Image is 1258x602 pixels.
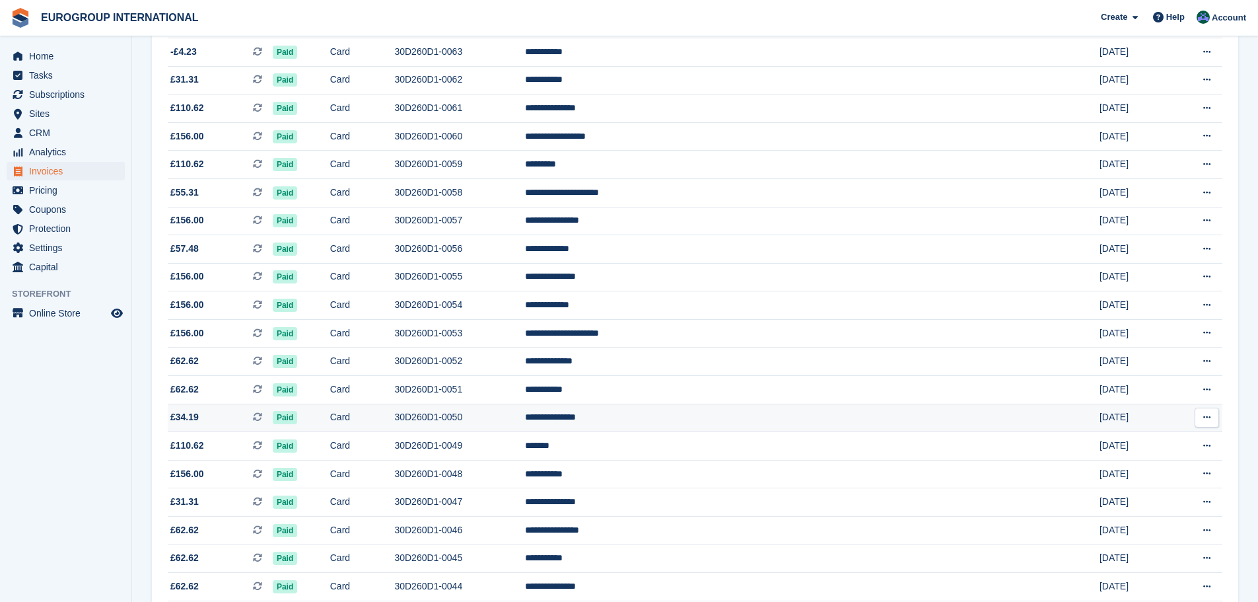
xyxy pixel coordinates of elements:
span: £57.48 [170,242,199,256]
td: 30D260D1-0048 [394,460,525,488]
span: £62.62 [170,354,199,368]
span: Account [1212,11,1246,24]
span: £156.00 [170,213,204,227]
span: Online Store [29,304,108,322]
span: Tasks [29,66,108,85]
td: [DATE] [1100,38,1170,66]
span: Paid [273,327,297,340]
td: [DATE] [1100,235,1170,264]
td: [DATE] [1100,404,1170,432]
td: Card [330,263,395,291]
td: Card [330,38,395,66]
span: Paid [273,355,297,368]
span: £110.62 [170,157,204,171]
span: Paid [273,439,297,453]
span: Paid [273,411,297,424]
td: [DATE] [1100,207,1170,235]
td: Card [330,207,395,235]
td: 30D260D1-0052 [394,348,525,376]
a: menu [7,104,125,123]
td: [DATE] [1100,545,1170,573]
td: 30D260D1-0055 [394,263,525,291]
a: menu [7,124,125,142]
span: £31.31 [170,495,199,509]
a: menu [7,162,125,180]
td: 30D260D1-0044 [394,573,525,601]
span: £156.00 [170,326,204,340]
span: Coupons [29,200,108,219]
span: Protection [29,219,108,238]
td: 30D260D1-0063 [394,38,525,66]
td: [DATE] [1100,291,1170,320]
span: Paid [273,102,297,115]
td: Card [330,488,395,517]
a: menu [7,304,125,322]
span: Paid [273,214,297,227]
span: Capital [29,258,108,276]
span: £34.19 [170,410,199,424]
td: Card [330,66,395,94]
span: Paid [273,524,297,537]
span: -£4.23 [170,45,197,59]
a: menu [7,239,125,257]
td: [DATE] [1100,432,1170,461]
img: Lauren Thompson [1197,11,1210,24]
span: Paid [273,552,297,565]
td: [DATE] [1100,94,1170,123]
td: 30D260D1-0046 [394,517,525,545]
span: £55.31 [170,186,199,200]
span: £156.00 [170,270,204,283]
span: Sites [29,104,108,123]
td: 30D260D1-0059 [394,151,525,179]
span: Create [1101,11,1127,24]
span: £31.31 [170,73,199,87]
td: 30D260D1-0054 [394,291,525,320]
span: Paid [273,580,297,593]
td: 30D260D1-0061 [394,94,525,123]
a: menu [7,85,125,104]
span: Paid [273,496,297,509]
span: Paid [273,73,297,87]
a: menu [7,181,125,200]
td: Card [330,573,395,601]
td: [DATE] [1100,517,1170,545]
td: [DATE] [1100,488,1170,517]
span: Analytics [29,143,108,161]
span: £156.00 [170,467,204,481]
span: Settings [29,239,108,257]
td: [DATE] [1100,263,1170,291]
td: Card [330,235,395,264]
td: [DATE] [1100,348,1170,376]
td: 30D260D1-0049 [394,432,525,461]
td: 30D260D1-0060 [394,122,525,151]
a: EUROGROUP INTERNATIONAL [36,7,204,28]
img: stora-icon-8386f47178a22dfd0bd8f6a31ec36ba5ce8667c1dd55bd0f319d3a0aa187defe.svg [11,8,30,28]
td: 30D260D1-0047 [394,488,525,517]
span: £156.00 [170,130,204,143]
td: Card [330,376,395,404]
td: Card [330,460,395,488]
span: £62.62 [170,383,199,396]
td: [DATE] [1100,178,1170,207]
td: Card [330,517,395,545]
span: £62.62 [170,580,199,593]
a: menu [7,200,125,219]
span: Paid [273,130,297,143]
td: Card [330,151,395,179]
td: Card [330,291,395,320]
span: Paid [273,46,297,59]
a: Preview store [109,305,125,321]
span: £62.62 [170,551,199,565]
td: [DATE] [1100,573,1170,601]
span: Help [1166,11,1185,24]
td: [DATE] [1100,319,1170,348]
span: Pricing [29,181,108,200]
span: £110.62 [170,439,204,453]
span: £156.00 [170,298,204,312]
td: [DATE] [1100,122,1170,151]
td: 30D260D1-0057 [394,207,525,235]
td: Card [330,319,395,348]
span: Paid [273,270,297,283]
span: Paid [273,186,297,200]
span: CRM [29,124,108,142]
